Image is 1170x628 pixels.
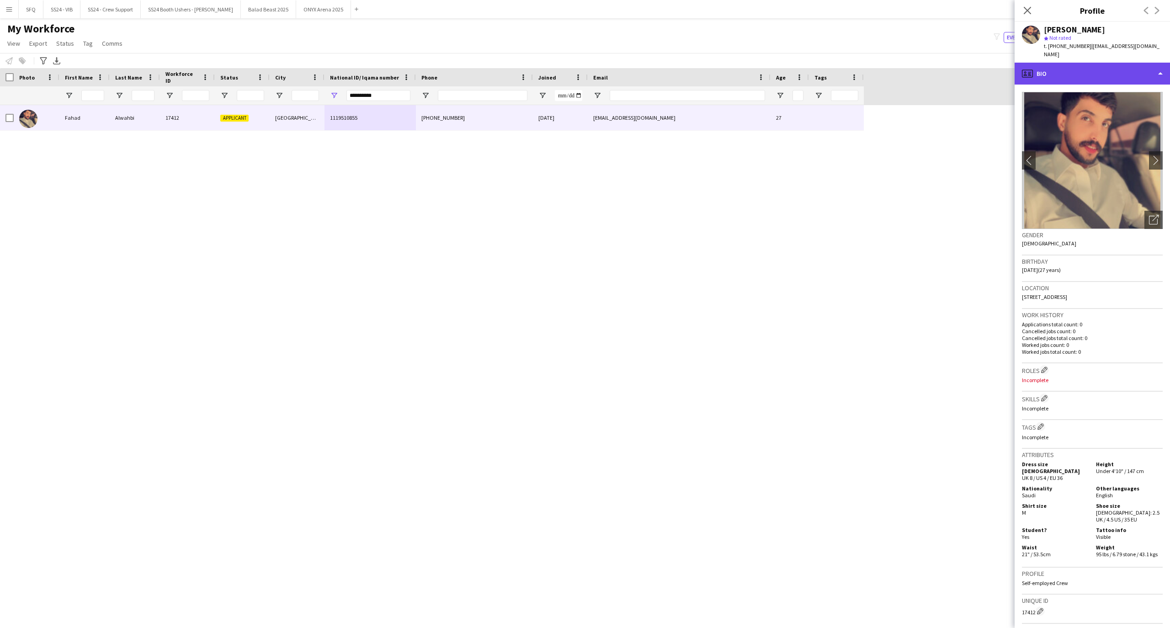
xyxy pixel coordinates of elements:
[538,74,556,81] span: Joined
[555,90,582,101] input: Joined Filter Input
[1022,580,1163,586] p: Self-employed Crew
[421,91,430,100] button: Open Filter Menu
[1096,461,1163,468] h5: Height
[1022,284,1163,292] h3: Location
[1044,26,1105,34] div: [PERSON_NAME]
[102,39,122,48] span: Comms
[1096,544,1163,551] h5: Weight
[7,22,74,36] span: My Workforce
[1022,502,1089,509] h5: Shirt size
[165,70,198,84] span: Workforce ID
[776,74,786,81] span: Age
[1096,485,1163,492] h5: Other languages
[83,39,93,48] span: Tag
[132,90,154,101] input: Last Name Filter Input
[330,74,399,81] span: National ID/ Iqama number
[593,91,601,100] button: Open Filter Menu
[330,114,357,121] span: 1119510855
[346,90,410,101] input: National ID/ Iqama number Filter Input
[296,0,351,18] button: ONYX Arena 2025
[1015,5,1170,16] h3: Profile
[1096,502,1163,509] h5: Shoe size
[1022,461,1089,474] h5: Dress size [DEMOGRAPHIC_DATA]
[421,74,437,81] span: Phone
[792,90,803,101] input: Age Filter Input
[814,91,823,100] button: Open Filter Menu
[115,91,123,100] button: Open Filter Menu
[1022,434,1163,441] p: Incomplete
[1049,34,1071,41] span: Not rated
[1022,257,1163,266] h3: Birthday
[1144,211,1163,229] div: Open photos pop-in
[1022,266,1061,273] span: [DATE] (27 years)
[1022,607,1163,616] div: 17412
[1096,533,1111,540] span: Visible
[4,37,24,49] a: View
[220,91,229,100] button: Open Filter Menu
[182,90,209,101] input: Workforce ID Filter Input
[81,90,104,101] input: First Name Filter Input
[43,0,80,18] button: SS24 - VIB
[19,0,43,18] button: SFQ
[1022,293,1067,300] span: [STREET_ADDRESS]
[771,105,809,130] div: 27
[160,105,215,130] div: 17412
[1022,92,1163,229] img: Crew avatar or photo
[1022,405,1163,412] p: Incomplete
[1096,468,1144,474] span: Under 4'10" / 147 cm
[1022,240,1076,247] span: [DEMOGRAPHIC_DATA]
[533,105,588,130] div: [DATE]
[220,74,238,81] span: Status
[1022,451,1163,459] h3: Attributes
[270,105,324,130] div: [GEOGRAPHIC_DATA]
[65,74,93,81] span: First Name
[220,115,249,122] span: Applicant
[1022,321,1163,328] p: Applications total count: 0
[831,90,858,101] input: Tags Filter Input
[776,91,784,100] button: Open Filter Menu
[19,110,37,128] img: Fahad Alwahbi
[1022,231,1163,239] h3: Gender
[1022,348,1163,355] p: Worked jobs total count: 0
[29,39,47,48] span: Export
[1022,377,1163,383] p: Incomplete
[330,91,338,100] button: Open Filter Menu
[59,105,110,130] div: Fahad
[115,74,142,81] span: Last Name
[1022,341,1163,348] p: Worked jobs count: 0
[241,0,296,18] button: Balad Beast 2025
[53,37,78,49] a: Status
[610,90,765,101] input: Email Filter Input
[51,55,62,66] app-action-btn: Export XLSX
[1022,569,1163,578] h3: Profile
[1022,596,1163,605] h3: Unique ID
[1022,311,1163,319] h3: Work history
[588,105,771,130] div: [EMAIL_ADDRESS][DOMAIN_NAME]
[38,55,49,66] app-action-btn: Advanced filters
[275,74,286,81] span: City
[538,91,547,100] button: Open Filter Menu
[98,37,126,49] a: Comms
[237,90,264,101] input: Status Filter Input
[1096,509,1159,523] span: [DEMOGRAPHIC_DATA]: 2.5 UK / 4.5 US / 35 EU
[1022,544,1089,551] h5: Waist
[1096,551,1158,558] span: 95 lbs / 6.79 stone / 43.1 kgs
[1022,527,1089,533] h5: Student?
[141,0,241,18] button: SS24 Booth Ushers - [PERSON_NAME]
[26,37,51,49] a: Export
[416,105,533,130] div: [PHONE_NUMBER]
[1015,63,1170,85] div: Bio
[292,90,319,101] input: City Filter Input
[80,0,141,18] button: SS24 - Crew Support
[1022,474,1063,481] span: UK 8 / US 4 / EU 36
[1022,394,1163,403] h3: Skills
[1022,485,1089,492] h5: Nationality
[1022,492,1036,499] span: Saudi
[1004,32,1049,43] button: Everyone8,530
[1044,43,1091,49] span: t. [PHONE_NUMBER]
[814,74,827,81] span: Tags
[275,91,283,100] button: Open Filter Menu
[1022,328,1163,335] p: Cancelled jobs count: 0
[1022,551,1051,558] span: 21" / 53.5cm
[1044,43,1159,58] span: | [EMAIL_ADDRESS][DOMAIN_NAME]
